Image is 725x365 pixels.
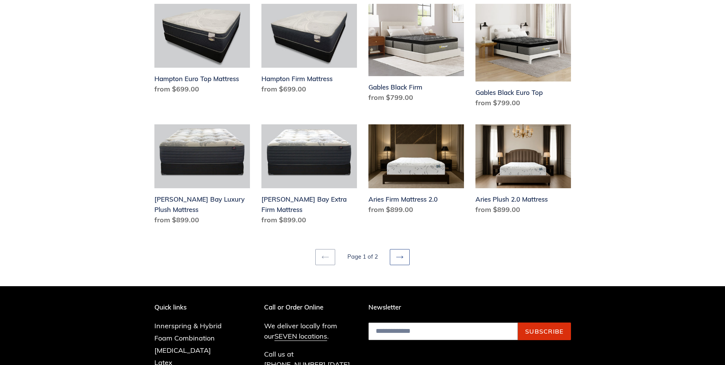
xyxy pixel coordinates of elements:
a: SEVEN locations [274,332,327,341]
span: Subscribe [525,328,564,335]
a: Aries Firm Mattress 2.0 [368,124,464,218]
p: We deliver locally from our . [264,321,357,341]
input: Email address [368,323,518,340]
a: Gables Black Euro Top [475,4,571,111]
p: Call or Order Online [264,303,357,311]
a: Foam Combination [154,334,215,342]
a: Chadwick Bay Extra Firm Mattress [261,124,357,228]
li: Page 1 of 2 [337,253,388,261]
a: Innerspring & Hybrid [154,321,222,330]
p: Quick links [154,303,233,311]
button: Subscribe [518,323,571,340]
a: Aries Plush 2.0 Mattress [475,124,571,218]
a: [MEDICAL_DATA] [154,346,211,355]
a: Hampton Euro Top Mattress [154,4,250,97]
a: Gables Black Firm [368,4,464,106]
a: Chadwick Bay Luxury Plush Mattress [154,124,250,228]
a: Hampton Firm Mattress [261,4,357,97]
p: Newsletter [368,303,571,311]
